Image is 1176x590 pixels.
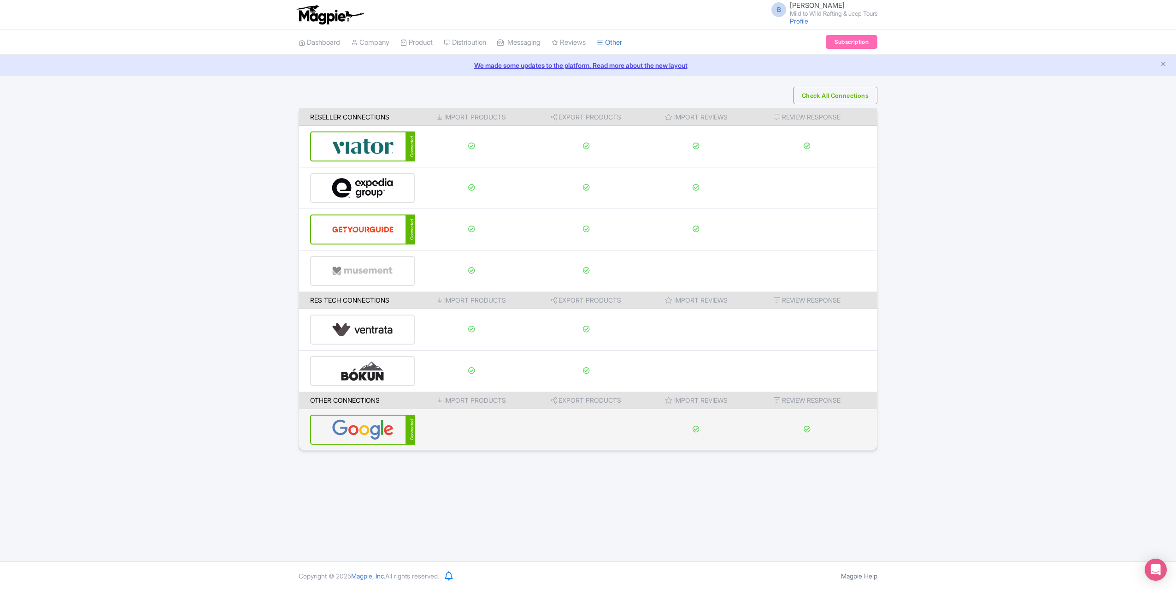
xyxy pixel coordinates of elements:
[332,174,394,202] img: expedia-9e2f273c8342058d41d2cc231867de8b.svg
[299,292,415,309] th: Res Tech Connections
[771,2,786,17] span: B
[310,415,415,445] a: Connected
[332,357,394,385] img: bokun-9d666bd0d1b458dbc8a9c3d52590ba5a.svg
[406,415,415,445] div: Connected
[841,572,877,580] a: Magpie Help
[351,30,389,55] a: Company
[415,292,529,309] th: Import Products
[766,2,877,17] a: B [PERSON_NAME] Mild to Wild Rafting & Jeep Tours
[299,392,415,409] th: Other Connections
[1145,559,1167,581] div: Open Intercom Messenger
[332,416,394,444] img: google-96de159c2084212d3cdd3c2fb262314c.svg
[552,30,586,55] a: Reviews
[790,17,808,25] a: Profile
[415,108,529,126] th: Import Products
[497,30,541,55] a: Messaging
[644,292,748,309] th: Import Reviews
[444,30,486,55] a: Distribution
[293,571,445,581] div: Copyright © 2025 All rights reserved.
[400,30,433,55] a: Product
[748,108,877,126] th: Review Response
[310,131,415,161] a: Connected
[1160,60,1167,70] button: Close announcement
[597,30,622,55] a: Other
[793,87,877,104] button: Check All Connections
[528,292,644,309] th: Export Products
[294,5,365,25] img: logo-ab69f6fb50320c5b225c76a69d11143b.png
[6,60,1170,70] a: We made some updates to the platform. Read more about the new layout
[332,132,394,161] img: viator-e2bf771eb72f7a6029a5edfbb081213a.svg
[406,215,415,244] div: Connected
[826,35,877,49] a: Subscription
[310,215,415,244] a: Connected
[415,392,529,409] th: Import Products
[351,572,385,580] span: Magpie, Inc.
[332,257,394,285] img: musement-dad6797fd076d4ac540800b229e01643.svg
[748,392,877,409] th: Review Response
[332,215,394,244] img: get_your_guide-5a6366678479520ec94e3f9d2b9f304b.svg
[299,108,415,126] th: Reseller Connections
[644,392,748,409] th: Import Reviews
[790,1,845,10] span: [PERSON_NAME]
[299,30,340,55] a: Dashboard
[644,108,748,126] th: Import Reviews
[748,292,877,309] th: Review Response
[332,316,394,344] img: ventrata-b8ee9d388f52bb9ce077e58fa33de912.svg
[528,108,644,126] th: Export Products
[790,11,877,17] small: Mild to Wild Rafting & Jeep Tours
[406,131,415,161] div: Connected
[528,392,644,409] th: Export Products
